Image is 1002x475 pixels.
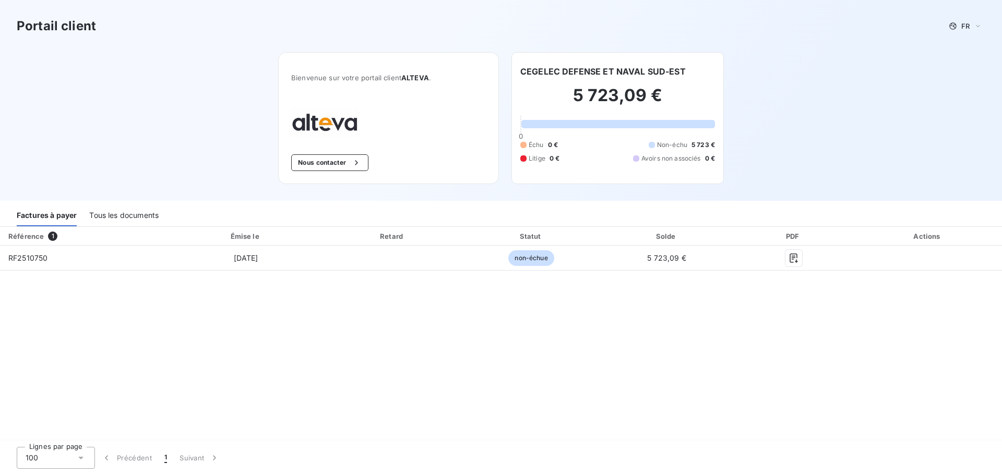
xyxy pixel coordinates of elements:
span: 100 [26,453,38,463]
span: Échu [529,140,544,150]
button: Nous contacter [291,154,368,171]
img: Company logo [291,107,358,138]
div: Statut [465,231,598,241]
span: Litige [529,154,545,163]
span: ALTEVA [401,74,429,82]
div: Émise le [172,231,320,241]
span: 5 723,09 € [647,253,686,262]
div: PDF [736,231,852,241]
span: Bienvenue sur votre portail client . [291,74,486,82]
span: non-échue [508,250,554,266]
button: 1 [158,447,173,469]
div: Factures à payer [17,204,77,226]
span: 1 [164,453,167,463]
div: Actions [856,231,1000,241]
div: Retard [325,231,461,241]
h6: CEGELEC DEFENSE ET NAVAL SUD-EST [520,65,686,78]
span: FR [961,22,970,30]
span: Non-échu [657,140,687,150]
button: Suivant [173,447,226,469]
span: 5 723 € [691,140,715,150]
span: 0 € [548,140,558,150]
div: Tous les documents [89,204,159,226]
span: [DATE] [234,253,258,262]
span: RF2510750 [8,253,47,262]
div: Référence [8,232,44,240]
button: Précédent [95,447,158,469]
h3: Portail client [17,17,96,35]
span: Avoirs non associés [641,154,701,163]
h2: 5 723,09 € [520,85,715,116]
span: 1 [48,232,57,241]
span: 0 [519,132,523,140]
span: 0 € [705,154,715,163]
span: 0 € [550,154,559,163]
div: Solde [602,231,731,241]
